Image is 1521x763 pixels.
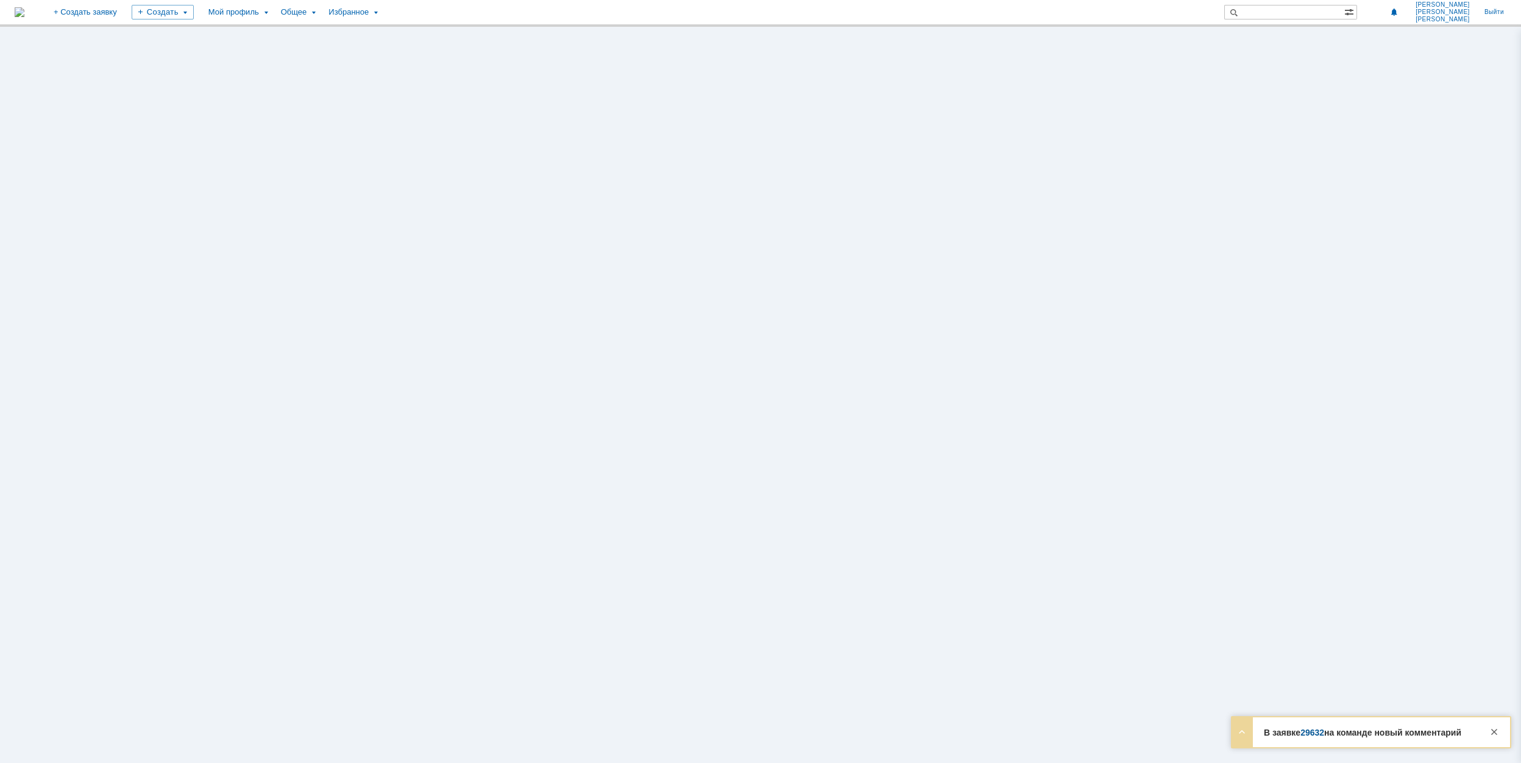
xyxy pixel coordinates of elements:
[1264,728,1461,737] strong: В заявке на команде новый комментарий
[1487,725,1501,739] div: Закрыть
[1235,725,1249,739] div: Развернуть
[15,7,24,17] a: Перейти на домашнюю страницу
[1300,728,1324,737] a: 29632
[1416,1,1470,9] span: [PERSON_NAME]
[1416,9,1470,16] span: [PERSON_NAME]
[132,5,194,19] div: Создать
[1416,16,1470,23] span: [PERSON_NAME]
[1344,5,1356,17] span: Расширенный поиск
[15,7,24,17] img: logo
